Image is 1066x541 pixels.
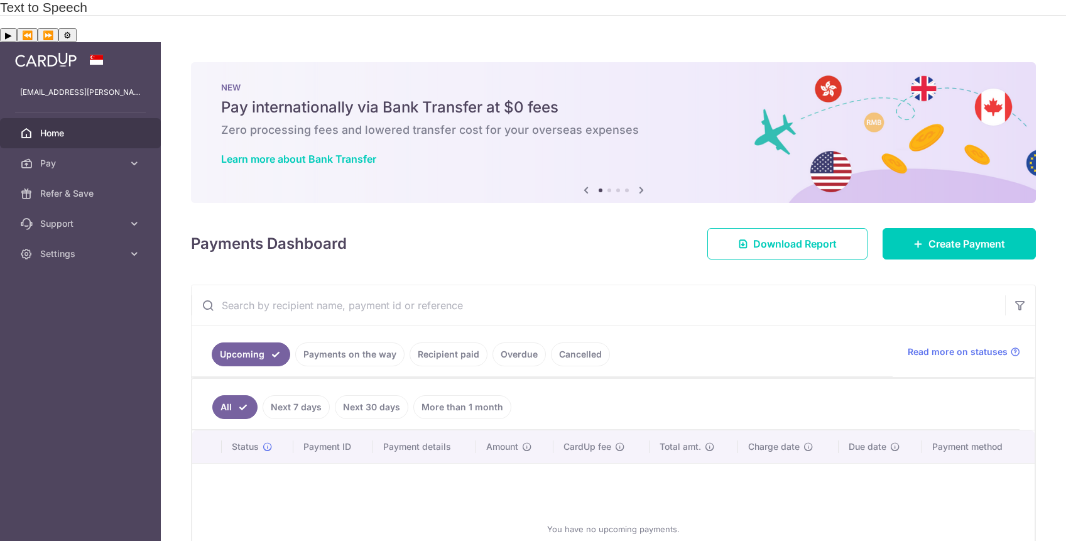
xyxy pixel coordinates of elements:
input: Search by recipient name, payment id or reference [192,285,1005,325]
span: Settings [40,248,123,260]
span: Pay [40,157,123,170]
span: Download Report [753,236,837,251]
span: Amount [486,440,518,453]
button: Previous [17,28,38,42]
span: Total amt. [660,440,701,453]
a: Next 30 days [335,395,408,419]
h4: Payments Dashboard [191,232,347,255]
th: Payment method [922,430,1035,463]
a: Payments on the way [295,342,405,366]
h6: Zero processing fees and lowered transfer cost for your overseas expenses [221,123,1006,138]
button: Settings [58,28,77,42]
span: Charge date [748,440,800,453]
button: Forward [38,28,58,42]
a: Read more on statuses [908,346,1020,358]
th: Payment ID [293,430,373,463]
span: Support [40,217,123,230]
span: Read more on statuses [908,346,1008,358]
a: More than 1 month [413,395,511,419]
a: Download Report [707,228,867,260]
a: Overdue [492,342,546,366]
span: Refer & Save [40,187,123,200]
a: Upcoming [212,342,290,366]
span: Due date [849,440,886,453]
span: Create Payment [928,236,1005,251]
a: All [212,395,258,419]
span: Home [40,127,123,139]
p: [EMAIL_ADDRESS][PERSON_NAME][DOMAIN_NAME] [20,86,141,99]
p: NEW [221,82,1006,92]
a: Cancelled [551,342,610,366]
h5: Pay internationally via Bank Transfer at $0 fees [221,97,1006,117]
a: Learn more about Bank Transfer [221,153,376,165]
a: Recipient paid [410,342,487,366]
span: Status [232,440,259,453]
a: Next 7 days [263,395,330,419]
img: Bank transfer banner [191,62,1036,203]
a: Create Payment [883,228,1036,260]
th: Payment details [373,430,476,463]
span: CardUp fee [563,440,611,453]
img: CardUp [15,52,77,67]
